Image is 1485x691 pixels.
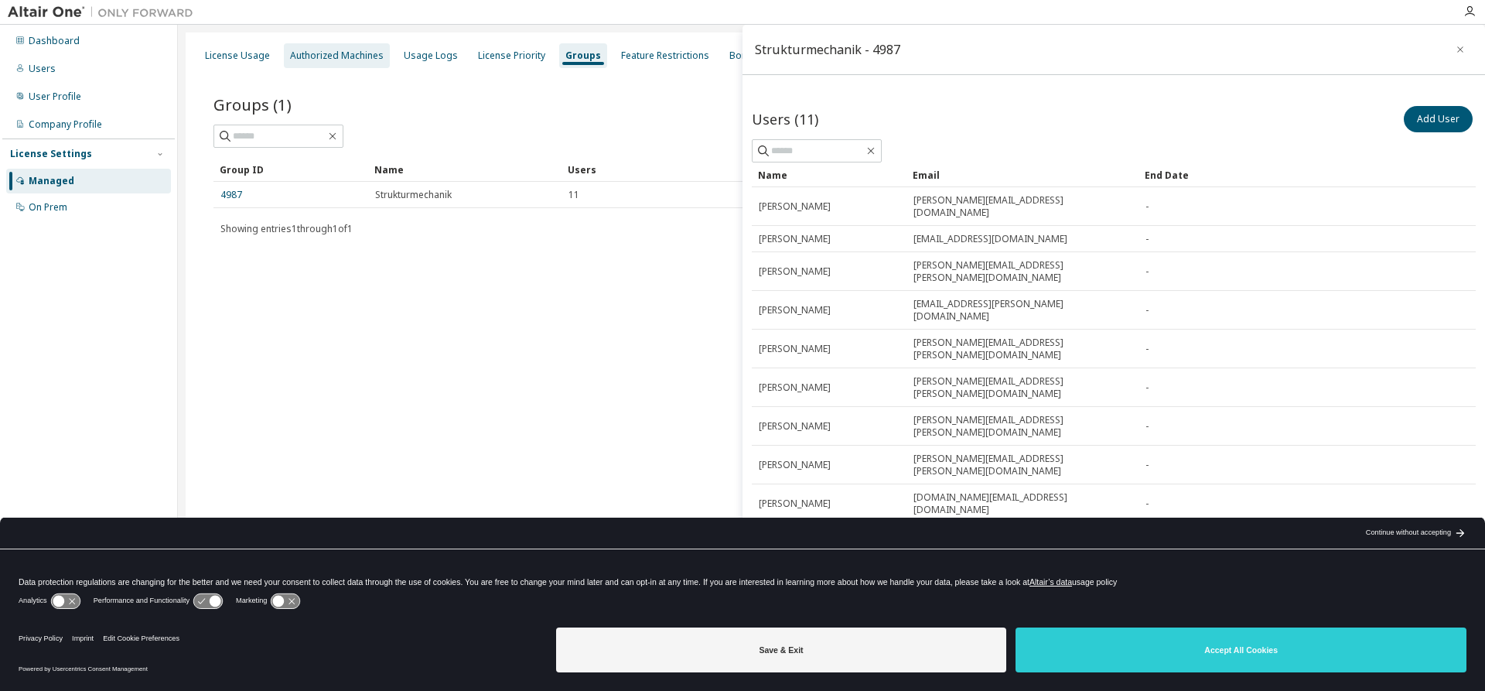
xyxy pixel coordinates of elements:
[565,50,601,62] div: Groups
[913,414,1132,439] span: [PERSON_NAME][EMAIL_ADDRESS][PERSON_NAME][DOMAIN_NAME]
[913,233,1067,245] span: [EMAIL_ADDRESS][DOMAIN_NAME]
[375,189,452,201] span: Strukturmechanik
[1145,200,1149,213] span: -
[755,43,900,56] div: Strukturmechanik - 4987
[1145,265,1149,278] span: -
[29,63,56,75] div: Users
[913,162,1132,187] div: Email
[220,157,362,182] div: Group ID
[759,420,831,433] span: [PERSON_NAME]
[913,337,1132,361] span: [PERSON_NAME][EMAIL_ADDRESS][PERSON_NAME][DOMAIN_NAME]
[759,304,831,316] span: [PERSON_NAME]
[205,50,270,62] div: License Usage
[29,35,80,47] div: Dashboard
[478,50,545,62] div: License Priority
[568,189,579,201] span: 11
[1145,304,1149,316] span: -
[759,459,831,471] span: [PERSON_NAME]
[29,91,81,103] div: User Profile
[1145,343,1149,355] span: -
[759,265,831,278] span: [PERSON_NAME]
[752,110,818,128] span: Users (11)
[1145,420,1149,433] span: -
[8,5,201,20] img: Altair One
[759,343,831,355] span: [PERSON_NAME]
[404,50,458,62] div: Usage Logs
[220,189,242,201] a: 4987
[759,200,831,213] span: [PERSON_NAME]
[913,298,1132,323] span: [EMAIL_ADDRESS][PERSON_NAME][DOMAIN_NAME]
[759,381,831,394] span: [PERSON_NAME]
[1145,381,1149,394] span: -
[290,50,384,62] div: Authorized Machines
[913,194,1132,219] span: [PERSON_NAME][EMAIL_ADDRESS][DOMAIN_NAME]
[913,491,1132,516] span: [DOMAIN_NAME][EMAIL_ADDRESS][DOMAIN_NAME]
[1145,498,1149,510] span: -
[913,453,1132,477] span: [PERSON_NAME][EMAIL_ADDRESS][PERSON_NAME][DOMAIN_NAME]
[759,498,831,510] span: [PERSON_NAME]
[1404,106,1473,132] button: Add User
[568,157,1406,182] div: Users
[213,94,292,115] span: Groups (1)
[913,375,1132,400] span: [PERSON_NAME][EMAIL_ADDRESS][PERSON_NAME][DOMAIN_NAME]
[220,222,353,235] span: Showing entries 1 through 1 of 1
[10,148,92,160] div: License Settings
[374,157,555,182] div: Name
[621,50,709,62] div: Feature Restrictions
[29,201,67,214] div: On Prem
[729,50,801,62] div: Borrow Settings
[29,175,74,187] div: Managed
[913,259,1132,284] span: [PERSON_NAME][EMAIL_ADDRESS][PERSON_NAME][DOMAIN_NAME]
[29,118,102,131] div: Company Profile
[1145,233,1149,245] span: -
[758,162,900,187] div: Name
[759,233,831,245] span: [PERSON_NAME]
[1145,162,1417,187] div: End Date
[1145,459,1149,471] span: -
